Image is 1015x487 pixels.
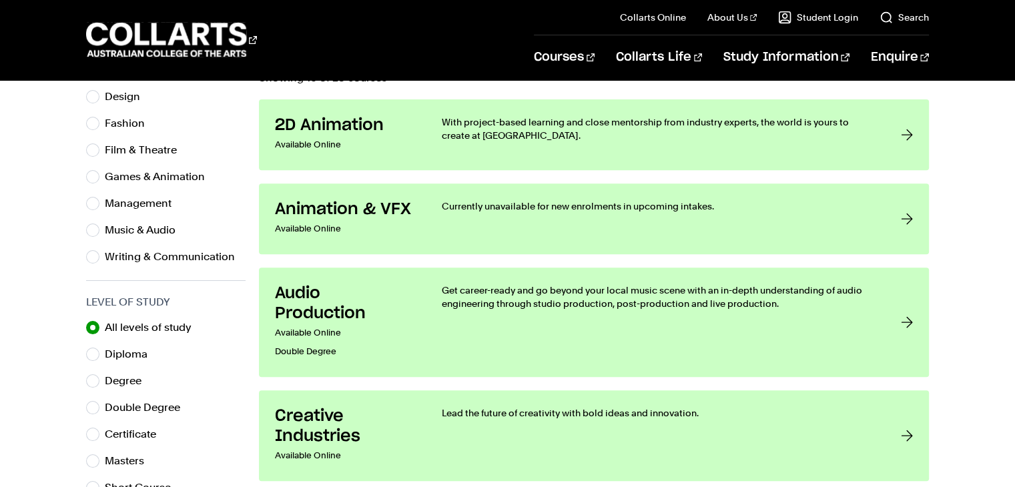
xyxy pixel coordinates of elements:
[275,135,415,154] p: Available Online
[259,390,928,481] a: Creative Industries Available Online Lead the future of creativity with bold ideas and innovation.
[275,199,415,219] h3: Animation & VFX
[86,294,246,310] h3: Level of Study
[105,452,155,470] label: Masters
[105,87,151,106] label: Design
[105,248,246,266] label: Writing & Communication
[105,372,152,390] label: Degree
[105,425,167,444] label: Certificate
[442,284,874,310] p: Get career-ready and go beyond your local music scene with an in-depth understanding of audio eng...
[880,11,929,24] a: Search
[442,115,874,142] p: With project-based learning and close mentorship from industry experts, the world is yours to cre...
[275,324,415,342] p: Available Online
[275,446,415,465] p: Available Online
[259,183,928,254] a: Animation & VFX Available Online Currently unavailable for new enrolments in upcoming intakes.
[275,342,415,361] p: Double Degree
[723,35,849,79] a: Study Information
[778,11,858,24] a: Student Login
[707,11,757,24] a: About Us
[105,114,155,133] label: Fashion
[620,11,686,24] a: Collarts Online
[259,73,928,83] p: Showing 16 of 28 courses
[275,115,415,135] h3: 2D Animation
[105,318,202,337] label: All levels of study
[259,268,928,377] a: Audio Production Available OnlineDouble Degree Get career-ready and go beyond your local music sc...
[871,35,929,79] a: Enquire
[442,406,874,420] p: Lead the future of creativity with bold ideas and innovation.
[105,345,158,364] label: Diploma
[616,35,702,79] a: Collarts Life
[442,199,874,213] p: Currently unavailable for new enrolments in upcoming intakes.
[105,398,191,417] label: Double Degree
[105,194,182,213] label: Management
[259,99,928,170] a: 2D Animation Available Online With project-based learning and close mentorship from industry expe...
[105,141,188,159] label: Film & Theatre
[275,406,415,446] h3: Creative Industries
[275,284,415,324] h3: Audio Production
[105,221,186,239] label: Music & Audio
[105,167,216,186] label: Games & Animation
[86,21,257,59] div: Go to homepage
[534,35,595,79] a: Courses
[275,219,415,238] p: Available Online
